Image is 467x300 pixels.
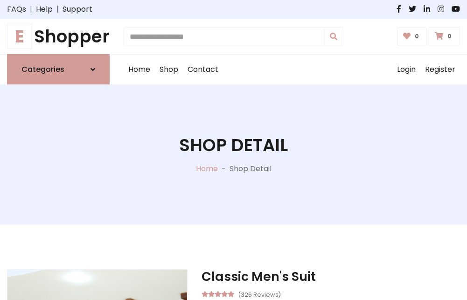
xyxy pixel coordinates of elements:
a: Support [63,4,92,15]
p: Shop Detail [230,163,272,174]
a: Contact [183,55,223,84]
span: E [7,24,32,49]
a: Help [36,4,53,15]
h1: Shop Detail [179,135,288,155]
a: Login [392,55,420,84]
a: Register [420,55,460,84]
a: FAQs [7,4,26,15]
a: Shop [155,55,183,84]
a: 0 [397,28,427,45]
h6: Categories [21,65,64,74]
span: 0 [412,32,421,41]
p: - [218,163,230,174]
a: Home [124,55,155,84]
h1: Shopper [7,26,110,47]
small: (326 Reviews) [238,288,281,300]
a: Categories [7,54,110,84]
span: | [26,4,36,15]
h3: Classic Men's Suit [202,269,460,284]
span: 0 [445,32,454,41]
span: | [53,4,63,15]
a: Home [196,163,218,174]
a: EShopper [7,26,110,47]
a: 0 [429,28,460,45]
